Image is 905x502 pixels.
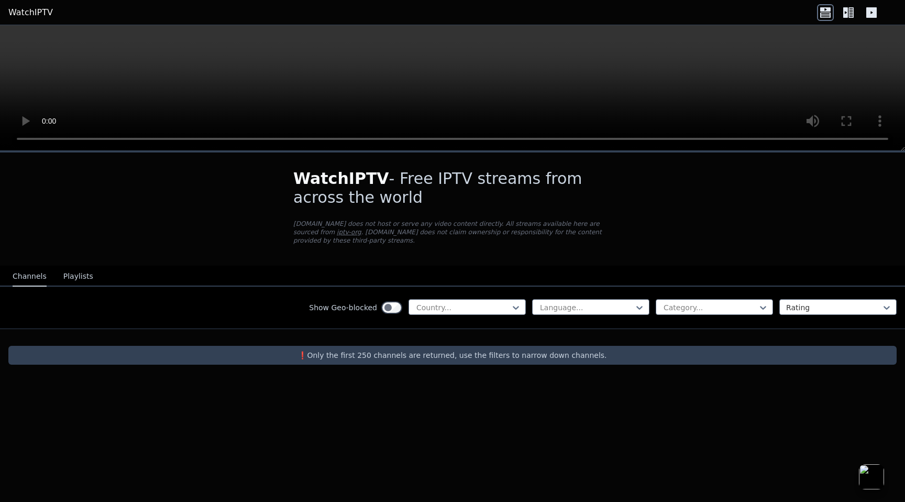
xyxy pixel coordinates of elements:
h1: - Free IPTV streams from across the world [293,169,612,207]
span: WatchIPTV [293,169,389,188]
label: Show Geo-blocked [309,302,377,313]
p: ❗️Only the first 250 channels are returned, use the filters to narrow down channels. [13,350,892,361]
button: Playlists [63,267,93,287]
button: Channels [13,267,47,287]
p: [DOMAIN_NAME] does not host or serve any video content directly. All streams available here are s... [293,220,612,245]
a: WatchIPTV [8,6,53,19]
a: iptv-org [337,228,361,236]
